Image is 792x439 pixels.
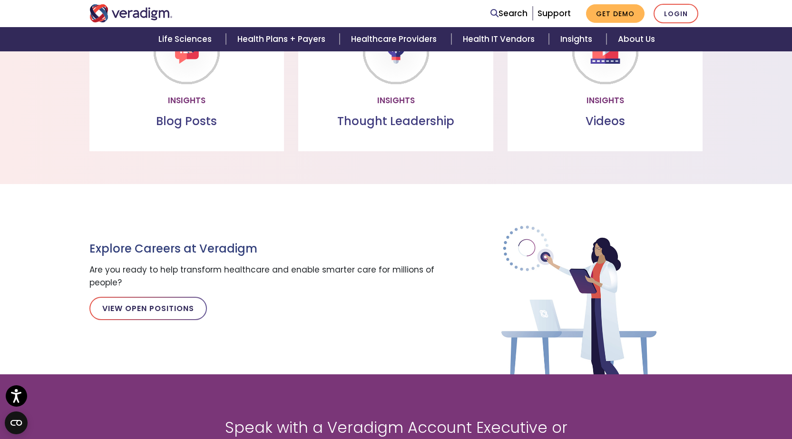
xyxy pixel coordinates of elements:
[306,115,486,128] h3: Thought Leadership
[147,27,226,51] a: Life Sciences
[89,263,441,289] p: Are you ready to help transform healthcare and enable smarter care for millions of people?
[654,4,698,23] a: Login
[538,8,571,19] a: Support
[340,27,451,51] a: Healthcare Providers
[97,115,277,128] h3: Blog Posts
[451,27,549,51] a: Health IT Vendors
[5,411,28,434] button: Open CMP widget
[606,27,666,51] a: About Us
[609,371,781,428] iframe: Drift Chat Widget
[89,242,441,256] h3: Explore Careers at Veradigm
[549,27,606,51] a: Insights
[89,297,207,320] a: View Open Positions
[226,27,340,51] a: Health Plans + Payers
[515,94,695,107] p: Insights
[97,94,277,107] p: Insights
[89,4,173,22] img: Veradigm logo
[306,94,486,107] p: Insights
[586,4,645,23] a: Get Demo
[490,7,528,20] a: Search
[515,115,695,128] h3: Videos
